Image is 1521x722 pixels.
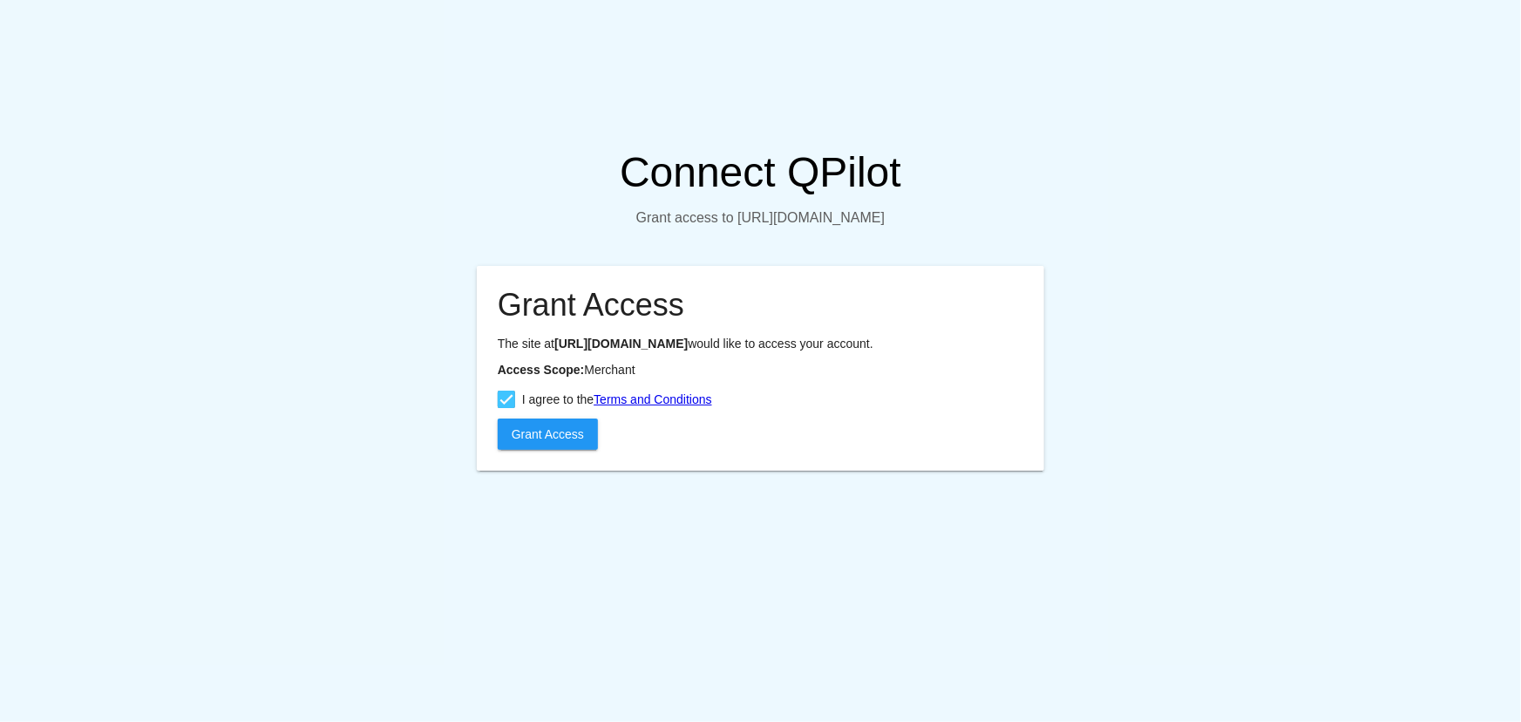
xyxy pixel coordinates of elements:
[498,419,598,450] button: Grant Access
[477,148,1044,196] h1: Connect QPilot
[522,389,712,410] span: I agree to the
[498,363,585,377] strong: Access Scope:
[498,337,1023,351] p: The site at would like to access your account.
[554,337,688,351] strong: [URL][DOMAIN_NAME]
[498,363,1023,377] p: Merchant
[498,287,1023,324] h2: Grant Access
[512,427,584,441] span: Grant Access
[477,210,1044,226] p: Grant access to [URL][DOMAIN_NAME]
[594,392,711,406] a: Terms and Conditions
